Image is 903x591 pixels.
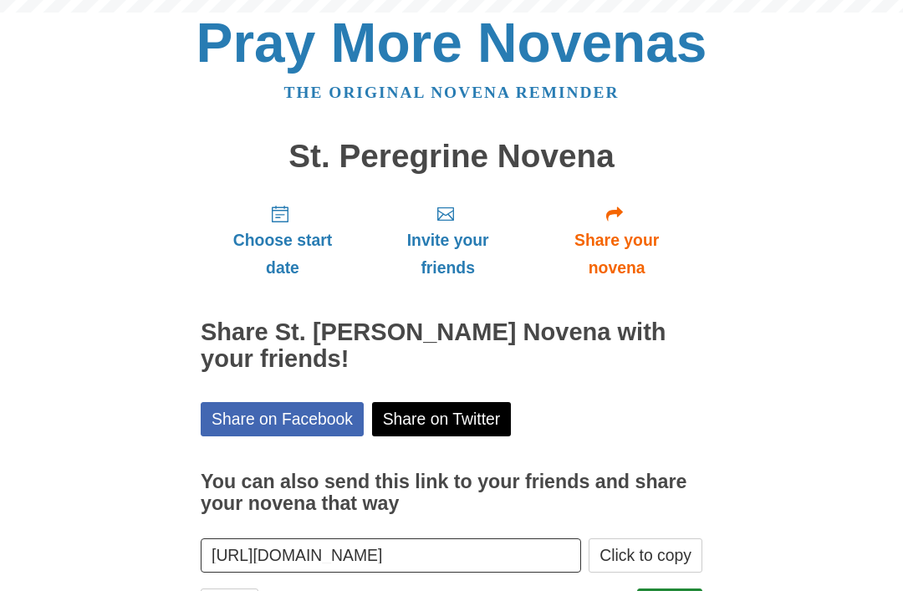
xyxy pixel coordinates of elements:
span: Choose start date [217,227,348,282]
h3: You can also send this link to your friends and share your novena that way [201,471,702,514]
span: Share your novena [548,227,686,282]
a: Share on Twitter [372,402,512,436]
a: Share your novena [531,191,702,290]
span: Invite your friends [381,227,514,282]
a: Pray More Novenas [196,12,707,74]
h1: St. Peregrine Novena [201,139,702,175]
h2: Share St. [PERSON_NAME] Novena with your friends! [201,319,702,373]
a: Invite your friends [365,191,531,290]
a: Share on Facebook [201,402,364,436]
a: The original novena reminder [284,84,620,101]
a: Choose start date [201,191,365,290]
button: Click to copy [589,538,702,573]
